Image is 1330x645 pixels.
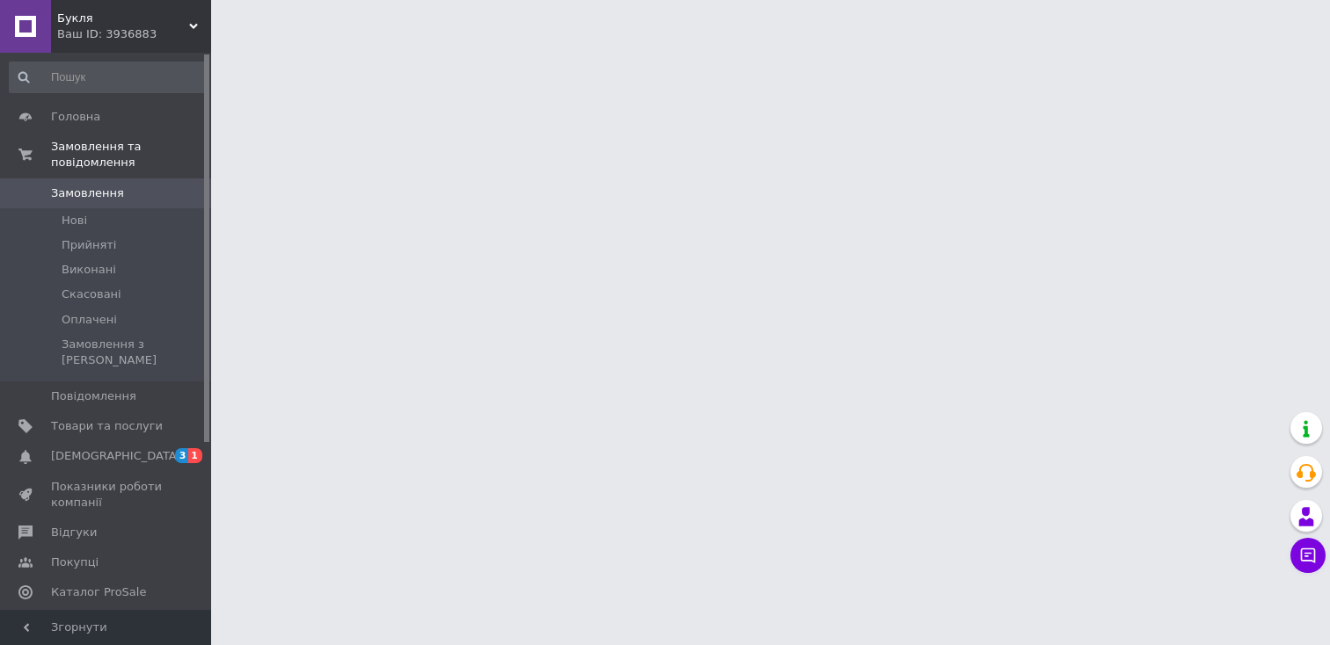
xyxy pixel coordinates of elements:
span: [DEMOGRAPHIC_DATA] [51,448,181,464]
span: 1 [188,448,202,463]
span: Скасовані [62,286,121,302]
span: Оплачені [62,312,117,328]
span: Відгуки [51,525,97,540]
button: Чат з покупцем [1290,538,1326,573]
span: Покупці [51,554,99,570]
span: Головна [51,109,100,125]
span: Букля [57,11,189,26]
span: Прийняті [62,237,116,253]
span: Замовлення та повідомлення [51,139,211,170]
span: 3 [175,448,189,463]
span: Каталог ProSale [51,584,146,600]
input: Пошук [9,62,208,93]
span: Замовлення з [PERSON_NAME] [62,337,206,368]
span: Нові [62,213,87,228]
span: Товари та послуги [51,418,163,434]
span: Замовлення [51,185,124,201]
span: Повідомлення [51,388,136,404]
div: Ваш ID: 3936883 [57,26,211,42]
span: Показники роботи компанії [51,479,163,511]
span: Виконані [62,262,116,278]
